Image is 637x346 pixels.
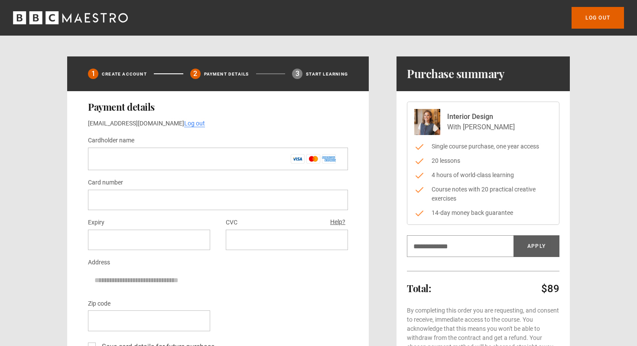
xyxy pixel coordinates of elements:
li: 20 lessons [414,156,552,165]
label: Card number [88,178,123,188]
label: Cardholder name [88,135,134,146]
div: 3 [292,69,302,79]
div: 1 [88,69,98,79]
button: Apply [513,235,559,257]
li: 14-day money back guarantee [414,208,552,217]
label: Address [88,257,110,268]
iframe: Secure payment input frame [233,236,341,244]
iframe: Secure payment input frame [95,316,203,325]
svg: BBC Maestro [13,11,128,24]
p: With [PERSON_NAME] [447,122,515,132]
label: CVC [226,217,237,228]
p: Interior Design [447,112,515,122]
p: Payment details [204,71,249,77]
h1: Purchase summary [407,67,504,81]
button: Help? [328,217,348,228]
li: Course notes with 20 practical creative exercises [414,185,552,203]
iframe: Secure payment input frame [95,236,203,244]
h2: Total: [407,283,431,293]
li: Single course purchase, one year access [414,142,552,151]
p: Start learning [306,71,348,77]
a: Log out [572,7,624,29]
iframe: Secure payment input frame [95,196,341,204]
div: 2 [190,69,201,79]
a: Log out [184,120,205,127]
p: Create Account [102,71,147,77]
p: [EMAIL_ADDRESS][DOMAIN_NAME] [88,119,348,128]
li: 4 hours of world-class learning [414,171,552,180]
label: Expiry [88,217,104,228]
p: $89 [541,282,559,296]
label: Zip code [88,299,110,309]
h2: Payment details [88,102,348,112]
